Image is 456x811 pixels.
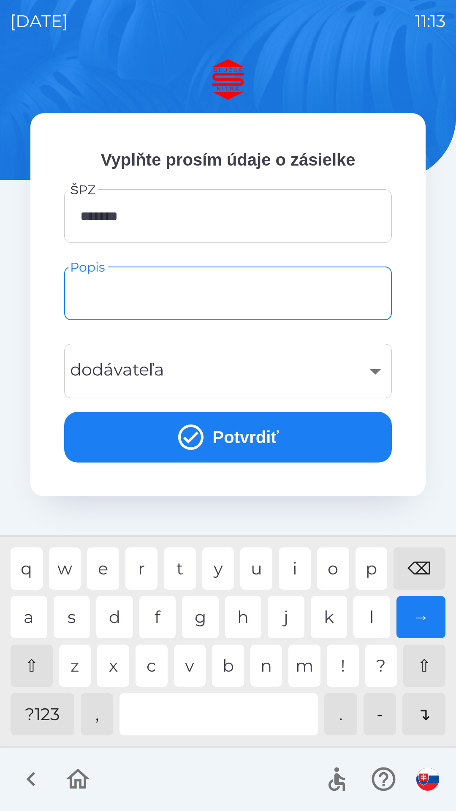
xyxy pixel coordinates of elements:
[416,768,439,791] img: sk flag
[415,8,446,34] p: 11:13
[10,8,68,34] p: [DATE]
[64,147,392,172] p: Vyplňte prosím údaje o zásielke
[64,412,392,463] button: Potvrdiť
[30,59,426,100] img: Logo
[70,181,96,199] label: ŠPZ
[70,258,105,276] label: Popis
